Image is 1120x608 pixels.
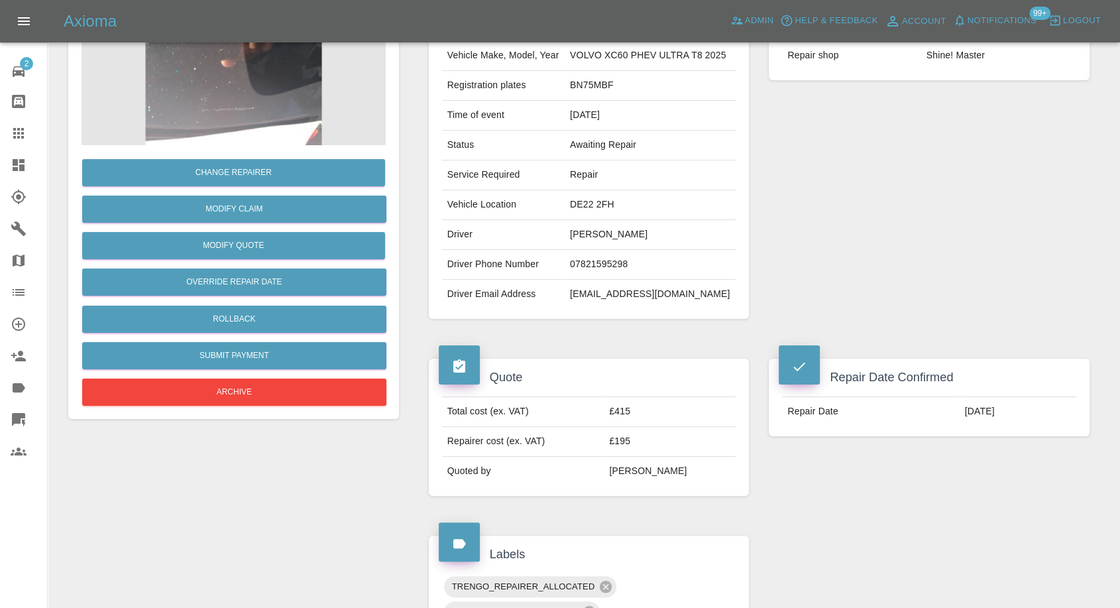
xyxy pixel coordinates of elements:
span: 99+ [1029,7,1050,20]
button: Submit Payment [82,342,386,369]
img: f65e9d20-31c1-44cc-8eaf-0e62cad77849 [82,13,386,145]
a: Modify Claim [82,196,386,223]
td: Quoted by [442,457,604,486]
span: 2 [20,57,33,70]
td: Repair shop [782,41,921,70]
td: Service Required [442,160,565,190]
td: Time of event [442,101,565,131]
td: Vehicle Make, Model, Year [442,41,565,71]
span: Notifications [968,13,1036,29]
button: Help & Feedback [777,11,881,31]
button: Open drawer [8,5,40,37]
td: Status [442,131,565,160]
td: Repair Date [782,397,959,426]
a: Admin [727,11,777,31]
td: VOLVO XC60 PHEV ULTRA T8 2025 [565,41,736,71]
span: TRENGO_REPAIRER_ALLOCATED [444,579,603,594]
div: TRENGO_REPAIRER_ALLOCATED [444,576,617,597]
span: Logout [1063,13,1101,29]
td: Repair [565,160,736,190]
td: [PERSON_NAME] [604,457,736,486]
h4: Labels [439,546,740,564]
td: Driver Phone Number [442,250,565,280]
td: [PERSON_NAME] [565,220,736,250]
button: Override Repair Date [82,269,386,296]
td: Registration plates [442,71,565,101]
td: £195 [604,427,736,457]
td: Shine! Master [921,41,1076,70]
button: Rollback [82,306,386,333]
td: £415 [604,397,736,427]
h5: Axioma [64,11,117,32]
td: [EMAIL_ADDRESS][DOMAIN_NAME] [565,280,736,309]
td: BN75MBF [565,71,736,101]
td: Total cost (ex. VAT) [442,397,604,427]
td: Driver [442,220,565,250]
td: [DATE] [960,397,1076,426]
button: Modify Quote [82,232,385,259]
a: Account [881,11,950,32]
span: Admin [745,13,774,29]
td: [DATE] [565,101,736,131]
td: Vehicle Location [442,190,565,220]
td: Awaiting Repair [565,131,736,160]
h4: Quote [439,369,740,387]
button: Logout [1045,11,1104,31]
span: Help & Feedback [795,13,877,29]
button: Notifications [950,11,1040,31]
h4: Repair Date Confirmed [779,369,1080,387]
button: Change Repairer [82,159,385,186]
span: Account [902,14,946,29]
td: DE22 2FH [565,190,736,220]
td: Driver Email Address [442,280,565,309]
td: Repairer cost (ex. VAT) [442,427,604,457]
td: 07821595298 [565,250,736,280]
button: Archive [82,379,386,406]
